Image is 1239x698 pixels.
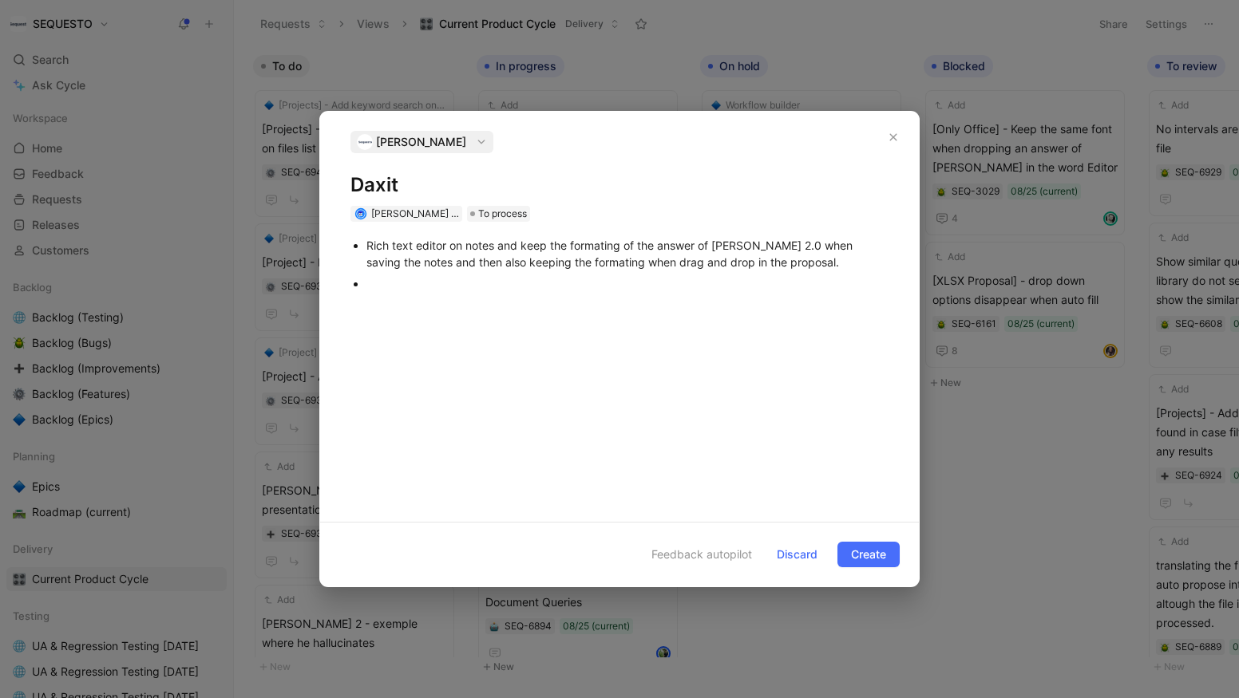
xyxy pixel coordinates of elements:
[763,542,831,567] button: Discard
[478,206,527,222] span: To process
[357,134,373,150] img: logo
[618,544,757,565] button: Feedback autopilot
[467,206,530,222] div: To process
[350,131,493,153] button: logo[PERSON_NAME]
[651,545,752,564] span: Feedback autopilot
[350,172,889,198] h1: Daxit
[371,207,507,219] span: [PERSON_NAME] t'Serstevens
[366,237,889,270] div: Rich text editor on notes and keep the formating of the answer of [PERSON_NAME] 2.0 when saving t...
[777,545,817,564] span: Discard
[356,209,365,218] img: avatar
[837,542,900,567] button: Create
[851,545,886,564] span: Create
[376,132,466,152] span: [PERSON_NAME]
